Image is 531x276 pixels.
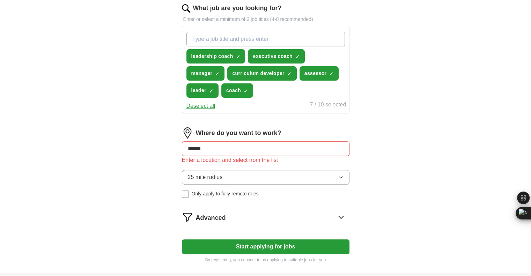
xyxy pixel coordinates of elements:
[191,53,233,60] span: leadership coach
[186,66,225,81] button: manager✓
[182,239,349,254] button: Start applying for jobs
[182,257,349,263] p: By registering, you consent to us applying to suitable jobs for you
[196,213,226,223] span: Advanced
[191,70,213,77] span: manager
[226,87,241,94] span: coach
[182,127,193,139] img: location.png
[182,211,193,223] img: filter
[232,70,284,77] span: curriculum developer
[227,66,296,81] button: curriculum developer✓
[182,191,189,197] input: Only apply to fully remote roles
[310,100,346,110] div: 7 / 10 selected
[182,4,190,13] img: search.png
[186,102,215,110] button: Deselect all
[182,16,349,23] p: Enter or select a minimum of 3 job titles (4-8 recommended)
[182,156,349,164] div: Enter a location and select from the list
[188,173,223,181] span: 25 mile radius
[191,87,206,94] span: leader
[253,53,292,60] span: executive coach
[287,71,292,77] span: ✓
[304,70,327,77] span: assessor
[182,170,349,185] button: 25 mile radius
[248,49,304,64] button: executive coach✓
[186,83,219,98] button: leader✓
[236,54,240,60] span: ✓
[209,88,213,94] span: ✓
[192,190,259,197] span: Only apply to fully remote roles
[244,88,248,94] span: ✓
[329,71,333,77] span: ✓
[300,66,339,81] button: assessor✓
[196,128,281,138] label: Where do you want to work?
[186,49,245,64] button: leadership coach✓
[221,83,253,98] button: coach✓
[186,32,345,46] input: Type a job title and press enter
[193,3,282,13] label: What job are you looking for?
[295,54,300,60] span: ✓
[215,71,219,77] span: ✓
